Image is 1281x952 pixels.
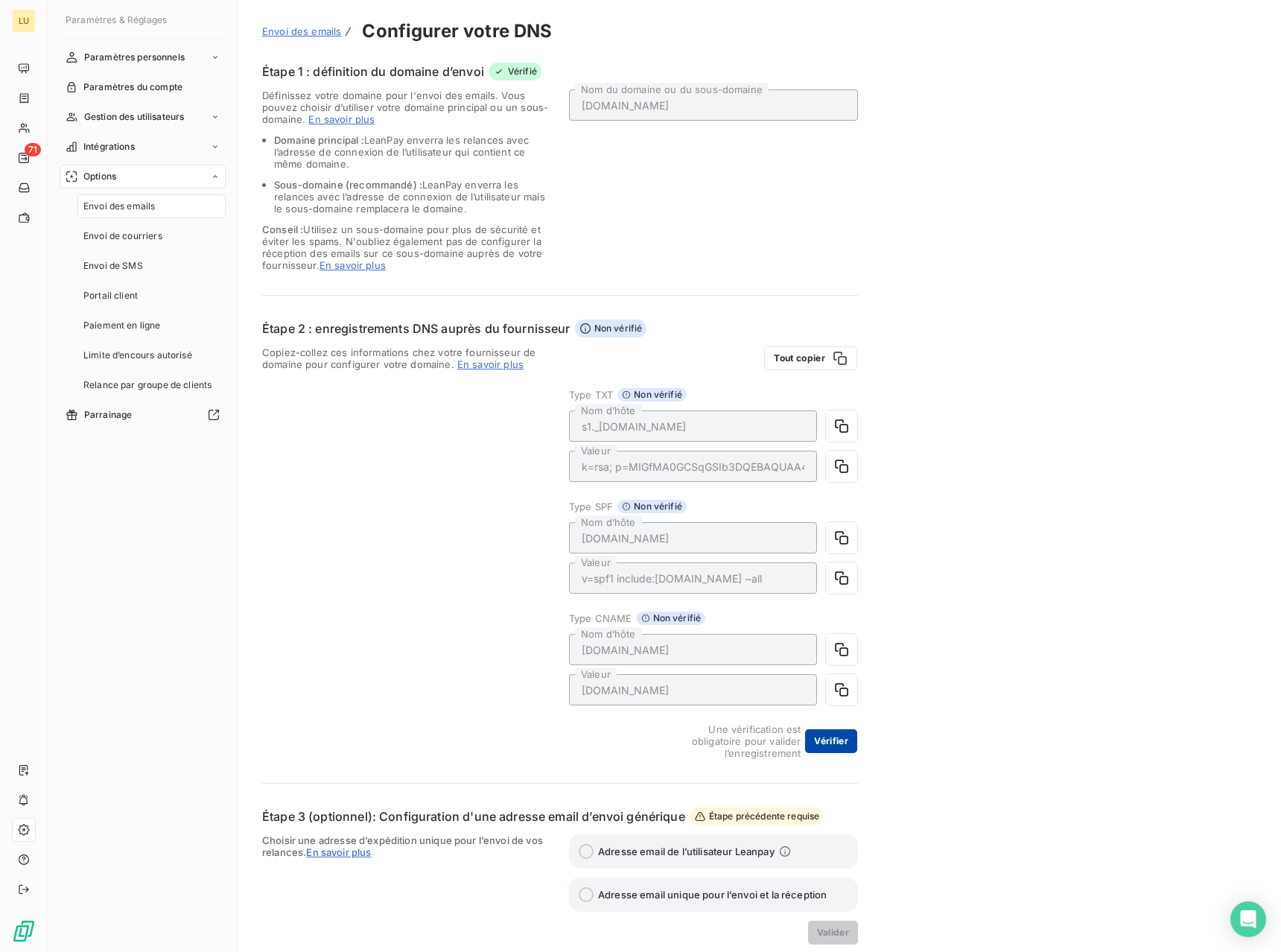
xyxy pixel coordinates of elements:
[262,834,551,945] span: Choisir une adresse d’expédition unique pour l’envoi de vos relances.
[83,140,135,153] span: Intégrations
[77,314,226,337] a: Paiement en ligne
[262,89,548,125] span: Définissez votre domaine pour l'envoi des emails. Vous pouvez choisir d’utiliser votre domaine pr...
[598,889,827,901] span: Adresse email unique pour l’envoi et la réception
[569,451,817,482] input: placeholder
[579,844,594,859] input: Adresse email de l’utilisateur Leanpay
[489,63,541,80] span: Vérifié
[306,846,371,858] span: En savoir plus
[579,887,594,902] input: Adresse email unique pour l’envoi et la réception
[66,14,167,25] span: Paramètres & Réglages
[77,343,226,367] a: Limite d’encours autorisé
[12,919,36,943] img: Logo LeanPay
[658,723,801,759] span: Une vérification est obligatoire pour valider l’enregistrement
[77,254,226,278] a: Envoi de SMS
[83,319,161,332] span: Paiement en ligne
[457,358,524,370] a: En savoir plus
[262,63,484,80] h6: Étape 1 : définition du domaine d’envoi
[569,389,613,401] span: Type TXT
[308,113,375,125] span: En savoir plus
[274,179,422,191] span: Sous-domaine (recommandé) :
[764,346,857,370] button: Tout copier
[569,634,817,665] input: placeholder
[83,80,182,94] span: Paramètres du compte
[569,612,632,624] span: Type CNAME
[808,921,858,945] button: Valider
[569,410,817,442] input: placeholder
[60,403,226,427] a: Parrainage
[690,807,824,825] span: Étape précédente requise
[569,89,858,121] input: placeholder
[569,674,817,705] input: placeholder
[569,562,817,594] input: placeholder
[83,229,162,243] span: Envoi de courriers
[83,259,143,273] span: Envoi de SMS
[77,224,226,248] a: Envoi de courriers
[598,845,775,857] span: Adresse email de l’utilisateur Leanpay
[84,51,185,64] span: Paramètres personnels
[569,522,817,553] input: placeholder
[84,110,185,124] span: Gestion des utilisateurs
[84,408,133,422] span: Parrainage
[274,179,545,215] span: LeanPay enverra les relances avec l’adresse de connexion de l’utilisateur mais le sous-domaine re...
[262,346,551,370] span: Copiez-collez ces informations chez votre fournisseur de domaine pour configurer votre domaine.
[617,388,687,402] span: Non vérifié
[274,134,529,170] span: LeanPay enverra les relances avec l’adresse de connexion de l’utilisateur qui contient ce même do...
[262,25,341,37] span: Envoi des emails
[262,223,303,235] span: Conseil :
[320,259,386,271] span: En savoir plus
[262,320,570,337] h6: Étape 2 : enregistrements DNS auprès du fournisseur
[83,349,192,362] span: Limite d’encours autorisé
[60,75,226,99] a: Paramètres du compte
[77,194,226,218] a: Envoi des emails
[805,729,857,753] button: Vérifier
[569,501,613,513] span: Type SPF
[83,200,155,213] span: Envoi des emails
[274,134,364,146] span: Domaine principal :
[617,500,687,513] span: Non vérifié
[575,320,647,337] span: Non vérifié
[362,18,552,45] h3: Configurer votre DNS
[83,289,138,302] span: Portail client
[83,378,212,392] span: Relance par groupe de clients
[77,284,226,308] a: Portail client
[262,807,685,825] h6: Étape 3 (optionnel): Configuration d'une adresse email d’envoi générique
[1230,901,1266,937] div: Open Intercom Messenger
[12,9,36,33] div: LU
[637,612,706,625] span: Non vérifié
[25,143,41,156] span: 71
[83,170,116,183] span: Options
[77,373,226,397] a: Relance par groupe de clients
[262,223,551,271] span: Utilisez un sous-domaine pour plus de sécurité et éviter les spams. N'oubliez également pas de co...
